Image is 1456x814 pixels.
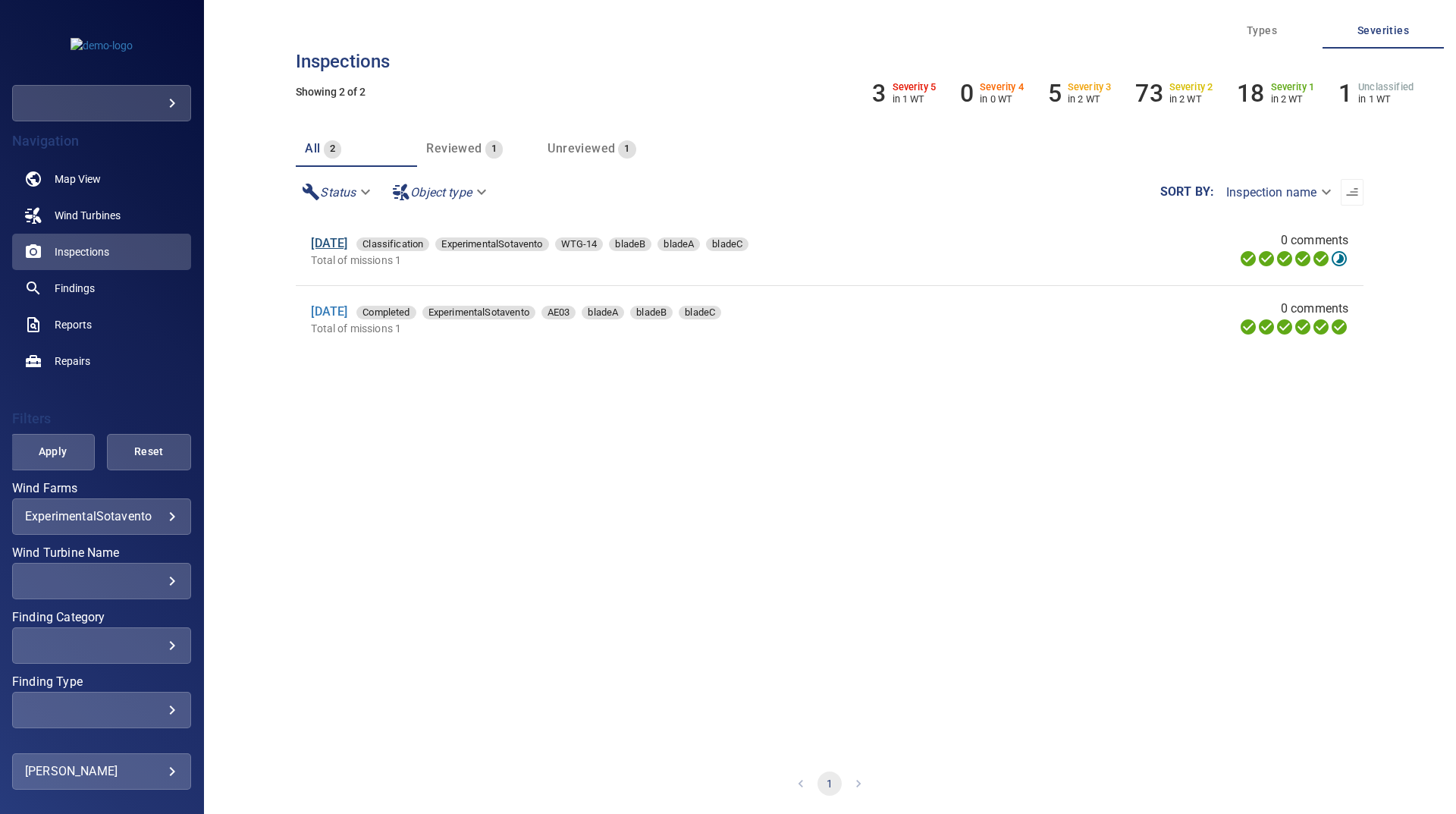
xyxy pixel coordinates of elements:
p: in 2 WT [1271,93,1315,105]
button: page 1 [817,772,842,796]
svg: Classification 99% [1330,250,1348,268]
button: Sort list from oldest to newest [1341,179,1363,206]
span: AE03 [541,305,576,320]
label: Wind Turbine Name [12,547,191,559]
li: Severity 5 [872,79,936,108]
span: 1 [618,140,635,158]
span: Reports [55,317,92,332]
h6: 3 [872,79,886,108]
span: 0 comments [1281,231,1349,250]
div: [PERSON_NAME] [25,759,178,784]
span: bladeA [657,237,700,252]
span: Completed [356,305,416,320]
svg: Data Formatted 100% [1257,318,1276,336]
svg: Matching 100% [1312,250,1330,268]
h6: Unclassified [1358,82,1414,93]
img: demo-logo [71,38,133,53]
span: Unreviewed [548,141,615,156]
div: bladeC [679,306,721,319]
div: ExperimentalSotavento [422,306,535,319]
div: bladeA [582,306,624,319]
li: Severity 4 [960,79,1024,108]
h4: Navigation [12,134,191,149]
a: reports noActive [12,306,191,343]
div: Completed [356,306,416,319]
svg: ML Processing 100% [1294,318,1312,336]
svg: Matching 100% [1312,318,1330,336]
h6: 18 [1237,79,1264,108]
div: bladeB [630,306,673,319]
div: ExperimentalSotavento [435,237,548,251]
a: inspections active [12,234,191,270]
p: in 1 WT [1358,93,1414,105]
span: Inspections [55,244,109,259]
h6: Severity 1 [1271,82,1315,93]
span: All [305,141,320,156]
h4: Filters [12,411,191,426]
h6: 1 [1338,79,1352,108]
span: ExperimentalSotavento [422,305,535,320]
div: ExperimentalSotavento [25,509,178,523]
span: Reviewed [426,141,482,156]
span: 0 comments [1281,300,1349,318]
h6: Severity 3 [1068,82,1112,93]
li: Severity 3 [1048,79,1112,108]
a: [DATE] [311,236,347,250]
svg: Classification 100% [1330,318,1348,336]
h6: Severity 2 [1169,82,1213,93]
span: Map View [55,171,101,187]
button: Reset [107,434,191,470]
div: bladeB [609,237,651,251]
span: 1 [485,140,503,158]
em: Status [320,185,356,200]
h6: Severity 4 [980,82,1024,93]
a: findings noActive [12,270,191,306]
svg: ML Processing 100% [1294,250,1312,268]
h3: Inspections [296,52,1363,71]
span: Reset [126,442,172,461]
h6: 0 [960,79,974,108]
p: in 2 WT [1068,93,1112,105]
span: Repairs [55,354,90,369]
div: Wind Farms [12,498,191,535]
p: Total of missions 1 [311,253,995,268]
span: bladeB [609,237,651,252]
span: Classification [356,237,429,252]
a: map noActive [12,161,191,197]
span: Types [1210,21,1313,40]
div: AE03 [541,306,576,319]
a: windturbines noActive [12,197,191,234]
label: Sort by : [1160,186,1214,198]
p: in 2 WT [1169,93,1213,105]
span: Severities [1332,21,1435,40]
li: Severity 2 [1135,79,1213,108]
label: Wind Farms [12,482,191,495]
span: bladeA [582,305,624,320]
div: bladeC [706,237,748,251]
h6: 73 [1135,79,1163,108]
h5: Showing 2 of 2 [296,86,1363,98]
label: Finding Category [12,611,191,624]
span: Wind Turbines [55,208,121,223]
div: Inspection name [1214,179,1341,206]
a: repairs noActive [12,343,191,379]
div: Classification [356,237,429,251]
div: Status [296,179,380,206]
div: Finding Type [12,692,191,728]
svg: Selecting 100% [1276,250,1294,268]
h6: Severity 5 [893,82,937,93]
p: Total of missions 1 [311,321,981,336]
svg: Selecting 100% [1276,318,1294,336]
div: Wind Turbine Name [12,563,191,599]
div: bladeA [657,237,700,251]
div: Finding Category [12,627,191,664]
li: Severity 1 [1237,79,1314,108]
nav: pagination navigation [296,753,1363,814]
p: in 0 WT [980,93,1024,105]
div: Object type [386,179,496,206]
span: WTG-14 [555,237,604,252]
div: WTG-14 [555,237,604,251]
svg: Data Formatted 100% [1257,250,1276,268]
span: 2 [324,140,341,158]
span: bladeB [630,305,673,320]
